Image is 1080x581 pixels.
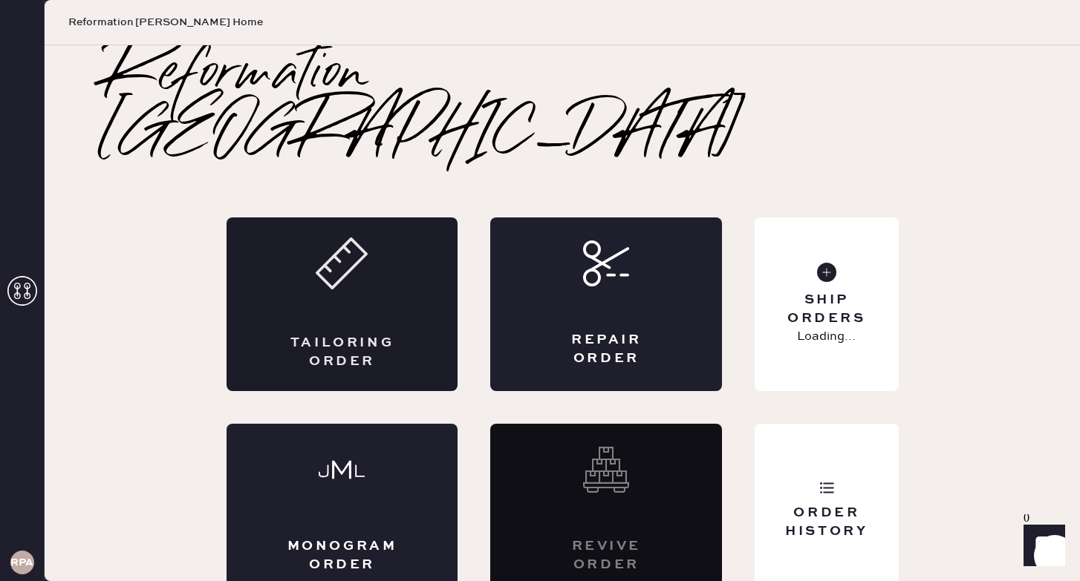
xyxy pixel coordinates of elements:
[550,331,663,368] div: Repair Order
[797,328,856,346] p: Loading...
[286,537,399,574] div: Monogram Order
[10,557,33,568] h3: RPA
[1009,514,1073,578] iframe: Front Chat
[767,291,886,328] div: Ship Orders
[104,45,1021,164] h2: Reformation [GEOGRAPHIC_DATA]
[767,504,886,541] div: Order History
[286,334,399,371] div: Tailoring Order
[68,15,263,30] span: Reformation [PERSON_NAME] Home
[550,537,663,574] div: Revive order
